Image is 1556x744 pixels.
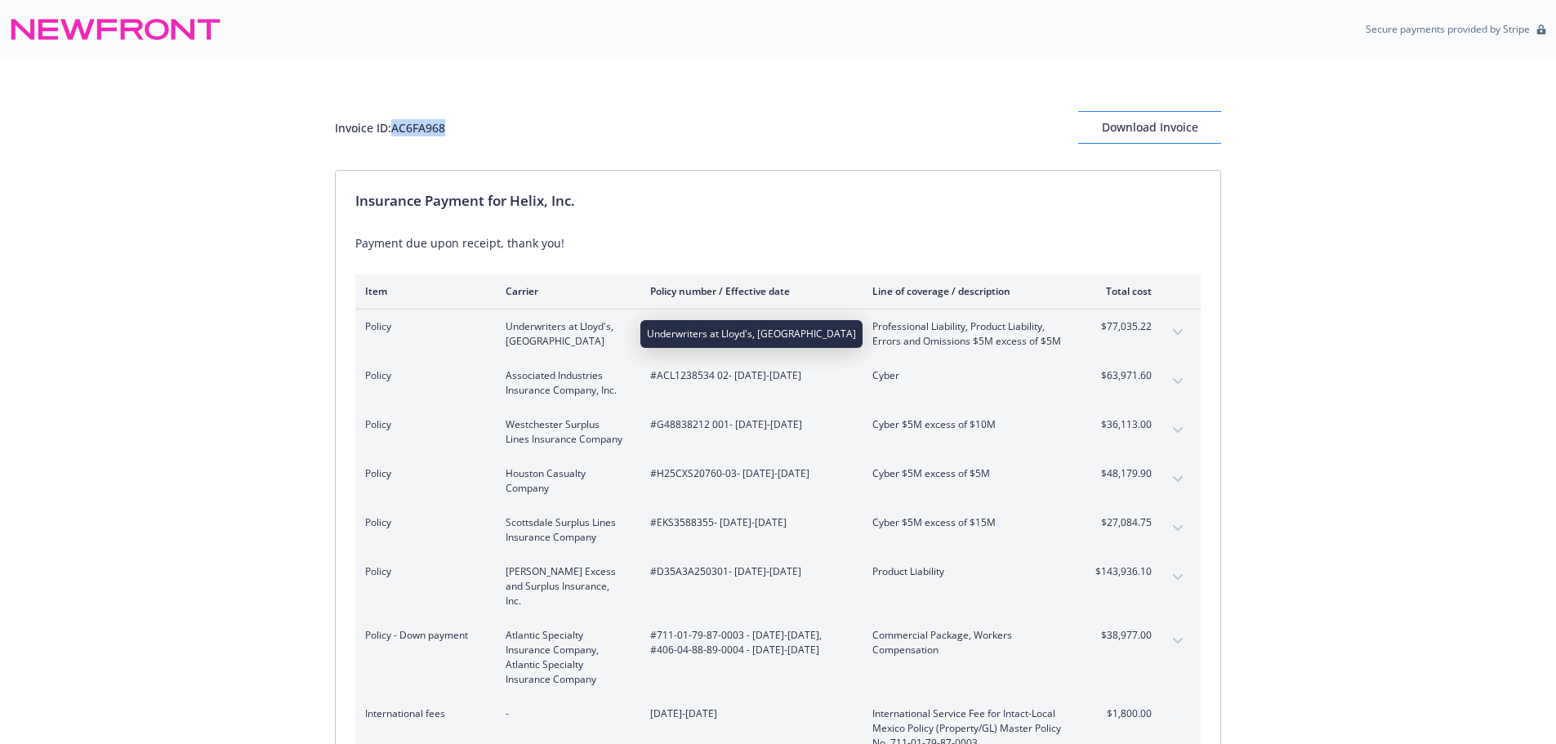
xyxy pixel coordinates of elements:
[872,564,1064,579] span: Product Liability
[506,319,624,349] span: Underwriters at Lloyd's, [GEOGRAPHIC_DATA]
[1078,111,1221,144] button: Download Invoice
[1165,515,1191,541] button: expand content
[1165,466,1191,492] button: expand content
[365,706,479,721] span: International fees
[1078,112,1221,143] div: Download Invoice
[355,359,1201,408] div: PolicyAssociated Industries Insurance Company, Inc.#ACL1238534 02- [DATE]-[DATE]Cyber$63,971.60ex...
[355,408,1201,457] div: PolicyWestchester Surplus Lines Insurance Company#G48838212 001- [DATE]-[DATE]Cyber $5M excess of...
[1090,466,1152,481] span: $48,179.90
[1366,22,1530,36] p: Secure payments provided by Stripe
[650,417,846,432] span: #G48838212 001 - [DATE]-[DATE]
[506,706,624,721] span: -
[650,706,846,721] span: [DATE]-[DATE]
[506,628,624,687] span: Atlantic Specialty Insurance Company, Atlantic Specialty Insurance Company
[650,368,846,383] span: #ACL1238534 02 - [DATE]-[DATE]
[872,515,1064,530] span: Cyber $5M excess of $15M
[506,564,624,608] span: [PERSON_NAME] Excess and Surplus Insurance, Inc.
[365,564,479,579] span: Policy
[365,515,479,530] span: Policy
[650,515,846,530] span: #EKS3588355 - [DATE]-[DATE]
[365,319,479,334] span: Policy
[650,628,846,657] span: #711-01-79-87-0003 - [DATE]-[DATE], #406-04-88-89-0004 - [DATE]-[DATE]
[1090,515,1152,530] span: $27,084.75
[1090,564,1152,579] span: $143,936.10
[365,284,479,298] div: Item
[506,417,624,447] span: Westchester Surplus Lines Insurance Company
[365,628,479,643] span: Policy - Down payment
[1090,417,1152,432] span: $36,113.00
[872,417,1064,432] span: Cyber $5M excess of $10M
[506,284,624,298] div: Carrier
[872,319,1064,349] span: Professional Liability, Product Liability, Errors and Omissions $5M excess of $5M
[506,466,624,496] span: Houston Casualty Company
[355,457,1201,506] div: PolicyHouston Casualty Company#H25CXS20760-03- [DATE]-[DATE]Cyber $5M excess of $5M$48,179.90expa...
[650,466,846,481] span: #H25CXS20760-03 - [DATE]-[DATE]
[872,628,1064,657] span: Commercial Package, Workers Compensation
[872,368,1064,383] span: Cyber
[650,564,846,579] span: #D35A3A250301 - [DATE]-[DATE]
[1165,417,1191,443] button: expand content
[506,368,624,398] span: Associated Industries Insurance Company, Inc.
[355,506,1201,555] div: PolicyScottsdale Surplus Lines Insurance Company#EKS3588355- [DATE]-[DATE]Cyber $5M excess of $15...
[1090,628,1152,643] span: $38,977.00
[1165,628,1191,654] button: expand content
[1165,706,1191,733] button: expand content
[365,417,479,432] span: Policy
[872,284,1064,298] div: Line of coverage / description
[355,234,1201,252] div: Payment due upon receipt, thank you!
[365,368,479,383] span: Policy
[1165,319,1191,345] button: expand content
[1090,284,1152,298] div: Total cost
[1090,706,1152,721] span: $1,800.00
[1090,368,1152,383] span: $63,971.60
[872,466,1064,481] span: Cyber $5M excess of $5M
[365,466,479,481] span: Policy
[335,119,445,136] div: Invoice ID: AC6FA968
[355,618,1201,697] div: Policy - Down paymentAtlantic Specialty Insurance Company, Atlantic Specialty Insurance Company#7...
[650,284,846,298] div: Policy number / Effective date
[355,555,1201,618] div: Policy[PERSON_NAME] Excess and Surplus Insurance, Inc.#D35A3A250301- [DATE]-[DATE]Product Liabili...
[1090,319,1152,334] span: $77,035.22
[355,190,1201,212] div: Insurance Payment for Helix, Inc.
[506,515,624,545] span: Scottsdale Surplus Lines Insurance Company
[355,310,1201,359] div: PolicyUnderwriters at Lloyd's, [GEOGRAPHIC_DATA]#FF400130- [DATE]-[DATE]Professional Liability, P...
[1165,368,1191,394] button: expand content
[1165,564,1191,590] button: expand content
